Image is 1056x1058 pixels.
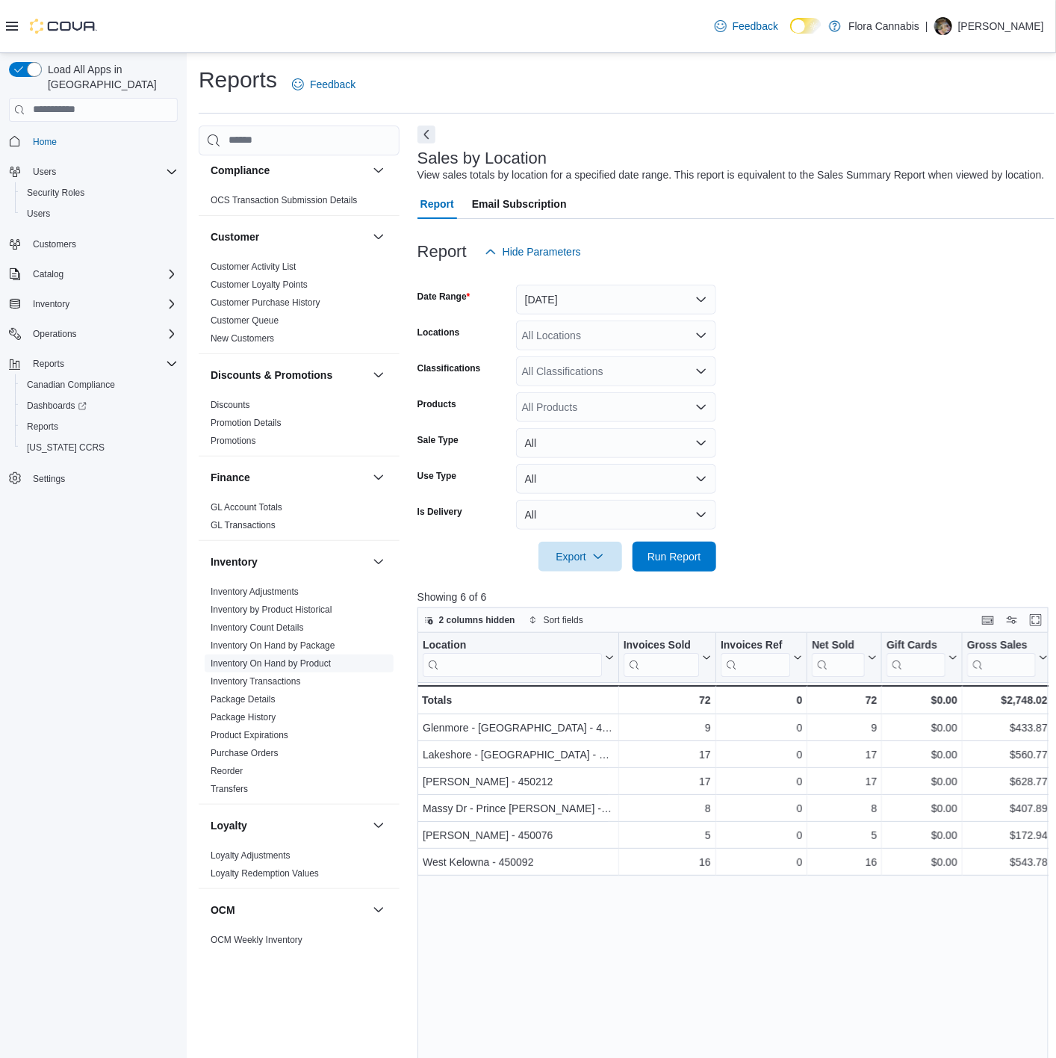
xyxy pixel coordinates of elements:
button: Location [423,638,614,676]
div: 9 [812,719,877,737]
button: Invoices Sold [623,638,710,676]
h3: Discounts & Promotions [211,368,332,383]
button: Inventory [27,295,75,313]
a: Feedback [709,11,784,41]
a: Customer Loyalty Points [211,279,308,290]
a: OCS Transaction Submission Details [211,195,358,205]
p: [PERSON_NAME] [958,17,1044,35]
span: OCM Weekly Inventory [211,934,302,946]
span: 2 columns hidden [439,614,515,626]
span: New Customers [211,332,274,344]
img: Cova [30,19,97,34]
div: 16 [812,853,877,871]
a: Inventory On Hand by Package [211,640,335,651]
span: Settings [33,473,65,485]
div: 17 [623,773,710,791]
div: 8 [623,799,710,817]
button: Net Sold [812,638,877,676]
h3: Compliance [211,163,270,178]
a: Canadian Compliance [21,376,121,394]
button: Invoices Ref [721,638,802,676]
span: Dashboards [27,400,87,412]
h3: Report [417,243,467,261]
p: Flora Cannabis [848,17,919,35]
h3: Finance [211,470,250,485]
button: Inventory [370,553,388,571]
button: Open list of options [695,330,707,341]
a: Customer Activity List [211,262,296,272]
div: Discounts & Promotions [199,396,400,456]
div: 72 [812,691,877,709]
a: New Customers [211,333,274,344]
span: GL Transactions [211,519,276,531]
span: Package History [211,711,276,723]
button: Operations [3,324,184,344]
span: Inventory Adjustments [211,586,299,598]
span: Canadian Compliance [27,379,115,391]
h3: Sales by Location [417,149,547,167]
h3: OCM [211,903,235,918]
span: Reports [27,421,58,433]
span: Dashboards [21,397,178,415]
button: 2 columns hidden [418,611,521,629]
label: Date Range [417,291,470,303]
button: [US_STATE] CCRS [15,437,184,458]
span: Users [21,205,178,223]
a: Dashboards [15,395,184,416]
div: Net Sold [812,638,865,652]
button: Catalog [3,264,184,285]
span: Sort fields [544,614,583,626]
a: OCM Weekly Inventory [211,935,302,945]
a: Users [21,205,56,223]
a: Inventory Transactions [211,676,301,687]
button: Export [538,542,622,572]
button: Loyalty [211,818,367,833]
span: Customers [33,238,76,250]
div: Inventory [199,583,400,804]
div: 72 [623,691,710,709]
a: Customers [27,235,82,253]
label: Locations [417,327,460,338]
button: All [516,428,716,458]
div: Invoices Sold [623,638,698,652]
a: Product Expirations [211,730,288,740]
div: Net Sold [812,638,865,676]
button: Loyalty [370,817,388,835]
button: All [516,464,716,494]
div: 0 [721,719,802,737]
span: Home [27,132,178,151]
button: Open list of options [695,401,707,413]
button: Hide Parameters [479,237,587,267]
div: Gift Card Sales [886,638,945,676]
button: Open list of options [695,365,707,377]
span: Users [33,166,56,178]
button: Users [27,163,62,181]
span: Transfers [211,783,248,795]
span: Package Details [211,693,276,705]
label: Sale Type [417,434,459,446]
button: Security Roles [15,182,184,203]
a: GL Transactions [211,520,276,530]
button: OCM [370,901,388,919]
div: $172.94 [967,826,1048,844]
button: Reports [15,416,184,437]
button: Sort fields [523,611,589,629]
button: Discounts & Promotions [211,368,367,383]
button: Settings [3,467,184,489]
span: Customer Activity List [211,261,296,273]
a: Inventory On Hand by Product [211,658,331,669]
button: Compliance [211,163,367,178]
div: 5 [623,826,710,844]
span: Purchase Orders [211,747,279,759]
span: Security Roles [21,184,178,202]
span: Loyalty Redemption Values [211,867,319,879]
span: GL Account Totals [211,501,282,513]
div: $543.78 [967,853,1048,871]
span: Load All Apps in [GEOGRAPHIC_DATA] [42,62,178,92]
div: Invoices Ref [721,638,790,652]
label: Products [417,398,456,410]
div: 5 [812,826,877,844]
button: Run Report [633,542,716,572]
a: Home [27,133,63,151]
span: Canadian Compliance [21,376,178,394]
